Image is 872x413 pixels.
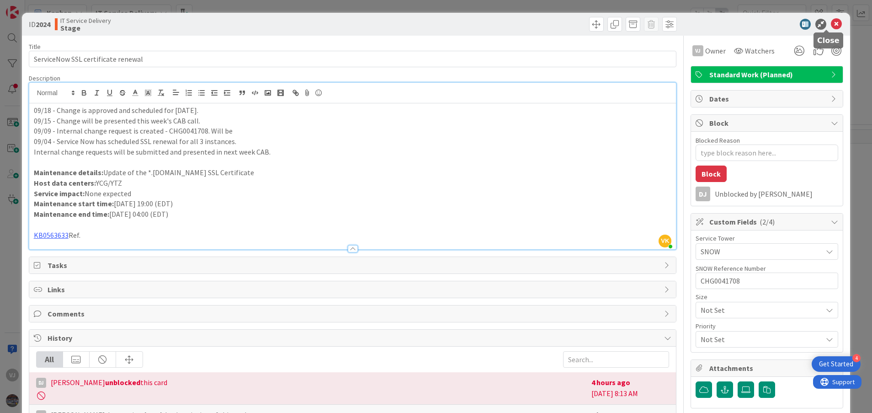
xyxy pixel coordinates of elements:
div: [DATE] 8:13 AM [591,377,669,400]
div: Get Started [819,359,853,369]
strong: Service impact: [34,189,85,198]
strong: Maintenance start time: [34,199,114,208]
p: Internal change requests will be submitted and presented in next week CAB. [34,147,672,157]
span: Owner [705,45,726,56]
div: Priority [696,323,838,329]
span: VK [659,235,671,247]
label: Title [29,43,41,51]
p: 09/18 - Change is approved and scheduled for [DATE]. [34,105,672,116]
div: Service Tower [696,235,838,241]
div: DJ [696,187,710,201]
b: 2024 [36,20,50,29]
span: Not Set [701,333,818,346]
strong: Host data centers: [34,178,96,188]
span: Not Set [701,304,818,316]
span: Tasks [48,260,660,271]
div: Open Get Started checklist, remaining modules: 4 [812,356,861,372]
span: SNOW [701,246,822,257]
span: IT Service Delivery [60,17,111,24]
span: Custom Fields [709,216,826,227]
span: Block [709,118,826,129]
div: DJ [36,378,46,388]
div: All [37,352,63,367]
span: Comments [48,308,660,319]
div: 4 [852,354,861,362]
div: Size [696,294,838,300]
p: 09/15 - Change will be presented this week's CAB call. [34,116,672,126]
p: Update of the *.[DOMAIN_NAME] SSL Certificate [34,167,672,178]
span: Support [19,1,42,12]
span: ID [29,19,50,30]
p: 09/04 - Service Now has scheduled SSL renewal for all 3 instances. [34,136,672,147]
input: Search... [563,351,669,368]
p: None expected [34,188,672,199]
p: Ref. [34,230,672,241]
b: Stage [60,24,111,32]
span: ( 2/4 ) [760,217,775,226]
span: Dates [709,93,826,104]
span: Attachments [709,363,826,374]
span: Description [29,74,60,82]
span: History [48,333,660,343]
p: [DATE] 04:00 (EDT) [34,209,672,220]
span: Links [48,284,660,295]
p: [DATE] 19:00 (EDT) [34,198,672,209]
a: KB0563633 [34,231,69,240]
b: unblocked [105,378,140,387]
div: Unblocked by [PERSON_NAME] [715,190,838,198]
p: YCG/YTZ [34,178,672,188]
span: Watchers [745,45,775,56]
button: Block [696,166,727,182]
b: 4 hours ago [591,378,630,387]
strong: Maintenance end time: [34,209,109,219]
h5: Close [817,36,840,45]
span: Standard Work (Planned) [709,69,826,80]
label: SNOW Reference Number [696,264,766,273]
div: VJ [692,45,703,56]
input: type card name here... [29,51,677,67]
p: 09/09 - Internal change request is created - CHG0041708. Will be [34,126,672,136]
span: [PERSON_NAME] this card [51,377,167,388]
label: Blocked Reason [696,136,740,145]
strong: Maintenance details: [34,168,103,177]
